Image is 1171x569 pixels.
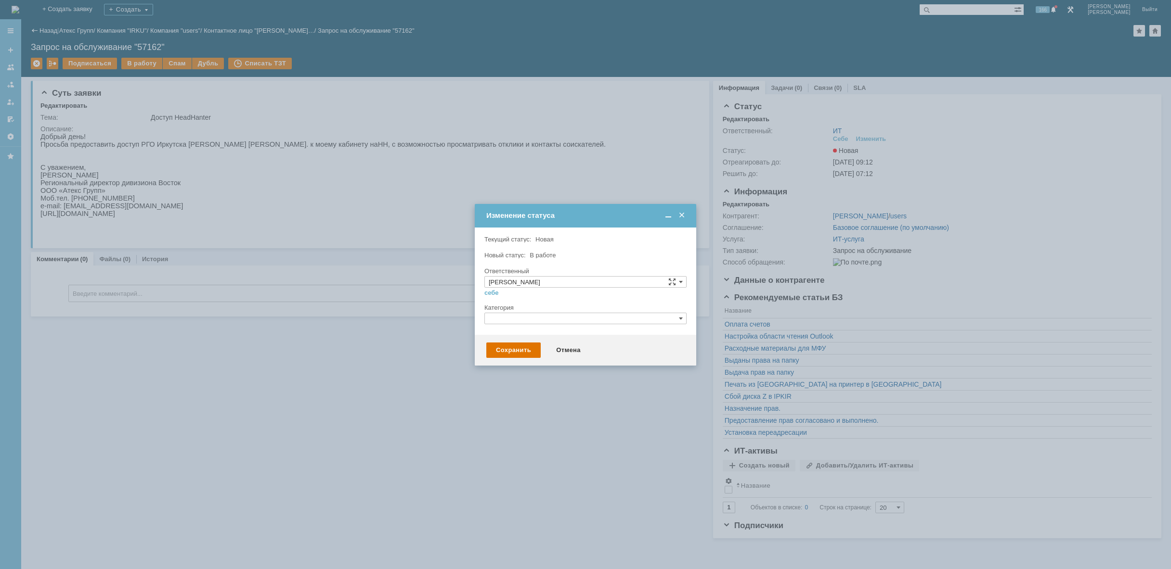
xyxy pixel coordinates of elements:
[664,211,673,220] span: Свернуть (Ctrl + M)
[668,278,676,286] span: Сложная форма
[677,211,687,220] span: Закрыть
[530,252,556,259] span: В работе
[484,304,685,311] div: Категория
[484,268,685,274] div: Ответственный
[338,8,348,15] span: HH
[484,236,531,243] label: Текущий статус:
[484,252,526,259] label: Новый статус:
[535,236,554,243] span: Новая
[486,211,687,220] div: Изменение статуса
[484,289,499,297] a: себе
